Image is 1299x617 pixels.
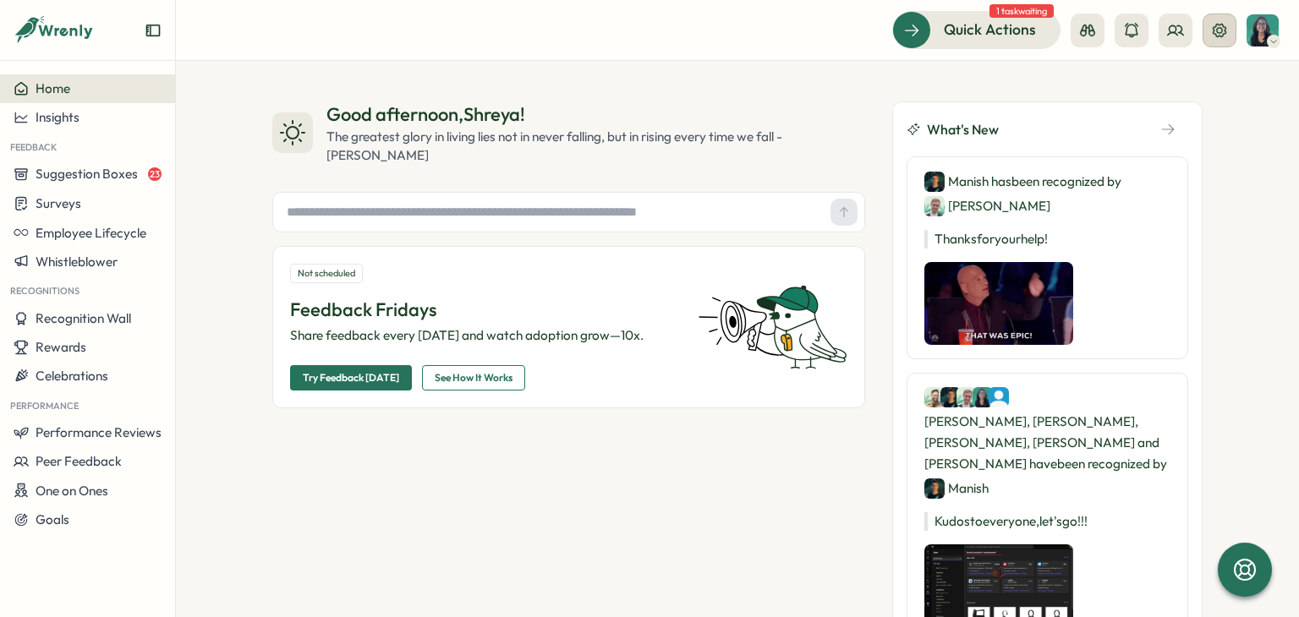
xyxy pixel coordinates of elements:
[989,387,1009,407] img: Wrenly AI
[422,365,525,390] button: See How It Works
[36,166,138,182] span: Suggestion Boxes
[973,387,993,407] img: Shreya
[36,225,146,241] span: Employee Lifecycle
[924,387,1170,499] div: [PERSON_NAME], [PERSON_NAME], [PERSON_NAME], [PERSON_NAME] and [PERSON_NAME] have been recognized by
[36,310,131,326] span: Recognition Wall
[36,80,70,96] span: Home
[148,167,162,181] span: 23
[944,19,1036,41] span: Quick Actions
[36,195,81,211] span: Surveys
[924,512,1170,531] p: Kudos to everyone, let's go!!!
[36,483,108,499] span: One on Ones
[924,172,945,192] img: Manish Panwar
[290,264,363,283] div: Not scheduled
[924,387,945,407] img: Ali Khan
[36,453,122,469] span: Peer Feedback
[956,387,977,407] img: Matt Brooks
[924,230,1170,248] p: Thanks for your help!
[36,339,86,355] span: Rewards
[989,4,1054,18] span: 1 task waiting
[290,297,677,323] p: Feedback Fridays
[326,128,865,165] div: The greatest glory in living lies not in never falling, but in rising every time we fall - [PERSO...
[1247,14,1279,46] img: Shreya
[924,196,945,216] img: Matt Brooks
[326,101,865,128] div: Good afternoon , Shreya !
[36,511,69,527] span: Goals
[892,11,1061,48] button: Quick Actions
[303,366,399,390] span: Try Feedback [DATE]
[924,171,1170,216] div: Manish has been recognized by
[435,366,512,390] span: See How It Works
[290,326,677,345] p: Share feedback every [DATE] and watch adoption grow—10x.
[36,368,108,384] span: Celebrations
[145,22,162,39] button: Expand sidebar
[290,365,412,390] button: Try Feedback [DATE]
[927,119,999,140] span: What's New
[924,478,989,499] div: Manish
[36,109,79,125] span: Insights
[940,387,961,407] img: Manish Panwar
[924,478,945,499] img: Manish Panwar
[36,424,162,440] span: Performance Reviews
[36,254,118,270] span: Whistleblower
[924,195,1050,216] div: [PERSON_NAME]
[924,262,1073,345] img: Recognition Image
